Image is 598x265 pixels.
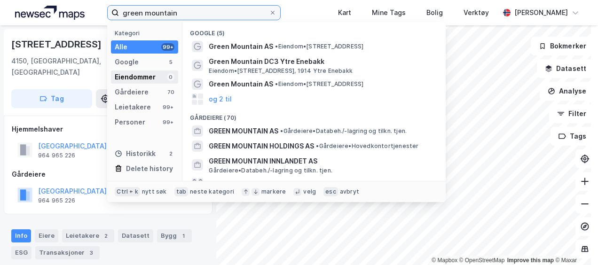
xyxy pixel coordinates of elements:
[464,7,489,18] div: Verktøy
[115,71,156,83] div: Eiendommer
[115,86,149,98] div: Gårdeiere
[12,169,205,180] div: Gårdeiere
[115,148,156,159] div: Historikk
[209,67,353,75] span: Eiendom • [STREET_ADDRESS], 1914 Ytre Enebakk
[459,257,505,264] a: OpenStreetMap
[12,124,205,135] div: Hjemmelshaver
[275,80,278,87] span: •
[209,156,434,167] span: GREEN MOUNTAIN INNLANDET AS
[126,163,173,174] div: Delete history
[507,257,554,264] a: Improve this map
[209,56,434,67] span: Green Mountain DC3 Ytre Enebakk
[11,55,132,78] div: 4150, [GEOGRAPHIC_DATA], [GEOGRAPHIC_DATA]
[426,7,443,18] div: Bolig
[209,41,273,52] span: Green Mountain AS
[372,7,406,18] div: Mine Tags
[209,78,273,90] span: Green Mountain AS
[551,220,598,265] iframe: Chat Widget
[115,117,145,128] div: Personer
[161,118,174,126] div: 99+
[101,231,110,241] div: 2
[190,188,234,195] div: neste kategori
[531,37,594,55] button: Bokmerker
[142,188,167,195] div: nytt søk
[119,6,268,20] input: Søk på adresse, matrikkel, gårdeiere, leietakere eller personer
[35,246,100,259] div: Transaksjoner
[209,94,232,105] button: og 2 til
[537,59,594,78] button: Datasett
[38,197,75,204] div: 964 965 226
[323,187,338,196] div: esc
[38,152,75,159] div: 964 965 226
[157,229,192,242] div: Bygg
[115,187,140,196] div: Ctrl + k
[182,22,446,39] div: Google (5)
[540,82,594,101] button: Analyse
[316,142,418,150] span: Gårdeiere • Hovedkontortjenester
[11,89,92,108] button: Tag
[209,125,278,137] span: GREEN MOUNTAIN AS
[167,88,174,96] div: 70
[161,103,174,111] div: 99+
[115,56,139,68] div: Google
[87,248,96,257] div: 3
[15,6,85,20] img: logo.a4113a55bc3d86da70a041830d287a7e.svg
[35,229,58,242] div: Eiere
[340,188,359,195] div: avbryt
[182,107,446,124] div: Gårdeiere (70)
[303,188,316,195] div: velg
[280,127,283,134] span: •
[11,229,31,242] div: Info
[514,7,568,18] div: [PERSON_NAME]
[115,101,151,113] div: Leietakere
[275,43,278,50] span: •
[261,188,286,195] div: markere
[174,187,189,196] div: tab
[115,30,178,37] div: Kategori
[167,73,174,81] div: 0
[275,80,363,88] span: Eiendom • [STREET_ADDRESS]
[179,231,188,241] div: 1
[161,43,174,51] div: 99+
[115,41,127,53] div: Alle
[118,229,153,242] div: Datasett
[549,104,594,123] button: Filter
[11,246,31,259] div: ESG
[316,142,319,149] span: •
[432,257,457,264] a: Mapbox
[11,37,103,52] div: [STREET_ADDRESS]
[551,127,594,146] button: Tags
[62,229,114,242] div: Leietakere
[209,178,236,189] button: og 67 til
[338,7,351,18] div: Kart
[280,127,407,135] span: Gårdeiere • Databeh./-lagring og tilkn. tjen.
[275,43,363,50] span: Eiendom • [STREET_ADDRESS]
[209,167,332,174] span: Gårdeiere • Databeh./-lagring og tilkn. tjen.
[209,140,314,152] span: GREEN MOUNTAIN HOLDINGS AS
[167,150,174,157] div: 2
[167,58,174,66] div: 5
